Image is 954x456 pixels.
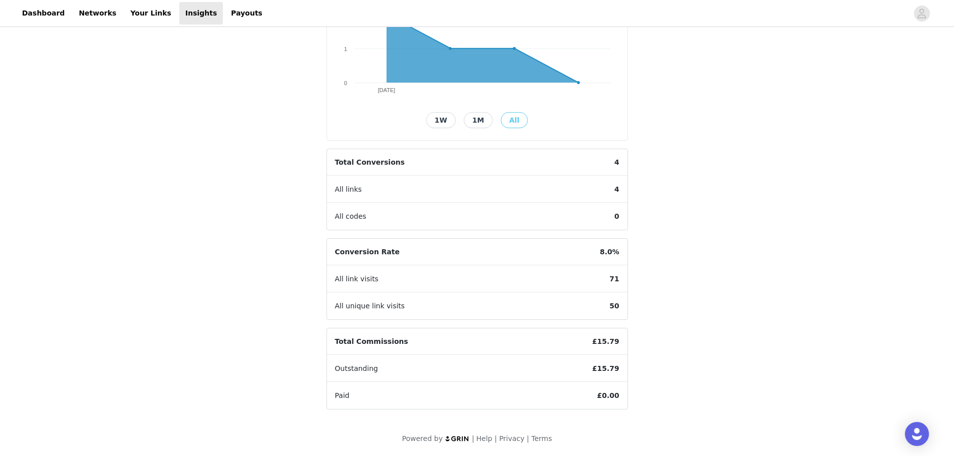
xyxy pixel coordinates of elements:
[601,293,627,319] span: 50
[501,112,528,128] button: All
[476,434,492,442] a: Help
[327,355,386,382] span: Outstanding
[464,112,493,128] button: 1M
[589,382,627,409] span: £0.00
[472,434,474,442] span: |
[584,328,627,355] span: £15.79
[445,435,470,442] img: logo
[592,239,627,265] span: 8.0%
[606,203,627,230] span: 0
[16,2,71,25] a: Dashboard
[327,328,416,355] span: Total Commissions
[601,266,627,292] span: 71
[584,355,627,382] span: £15.79
[499,434,525,442] a: Privacy
[917,6,926,22] div: avatar
[606,176,627,203] span: 4
[327,149,413,176] span: Total Conversions
[327,176,370,203] span: All links
[327,239,408,265] span: Conversion Rate
[327,203,375,230] span: All codes
[606,149,627,176] span: 4
[327,293,413,319] span: All unique link visits
[327,382,358,409] span: Paid
[905,422,929,446] div: Open Intercom Messenger
[344,46,347,52] text: 1
[494,434,497,442] span: |
[402,434,443,442] span: Powered by
[531,434,552,442] a: Terms
[344,80,347,86] text: 0
[327,266,387,292] span: All link visits
[527,434,529,442] span: |
[73,2,122,25] a: Networks
[179,2,223,25] a: Insights
[378,87,395,93] text: [DATE]
[426,112,456,128] button: 1W
[124,2,177,25] a: Your Links
[225,2,268,25] a: Payouts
